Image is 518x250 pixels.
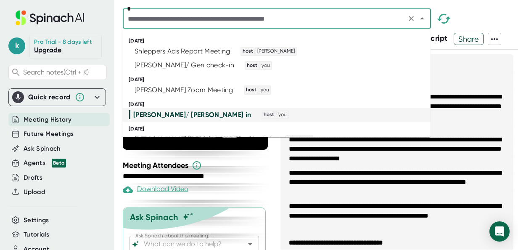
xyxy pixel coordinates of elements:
[135,61,234,69] div: [PERSON_NAME]/ Gen check-in
[24,173,42,183] button: Drafts
[489,221,510,242] div: Open Intercom Messenger
[24,115,71,125] button: Meeting History
[24,215,49,225] button: Settings
[135,47,230,56] div: Shleppers Ads Report Meeting
[454,33,484,45] button: Share
[241,48,254,55] span: host
[23,68,89,76] span: Search notes (Ctrl + K)
[24,158,66,168] div: Agents
[123,160,270,170] div: Meeting Attendees
[135,135,275,144] div: [PERSON_NAME]/[PERSON_NAME] - Check in
[256,48,296,55] span: [PERSON_NAME]
[129,77,431,83] div: [DATE]
[286,136,299,143] span: host
[24,144,61,154] button: Ask Spinach
[244,238,256,250] button: Open
[24,230,49,239] button: Tutorials
[34,38,92,46] div: Pro Trial - 8 days left
[454,32,483,46] span: Share
[34,46,61,54] a: Upgrade
[24,187,45,197] button: Upload
[245,86,258,94] span: host
[12,89,102,106] div: Quick record
[129,126,431,132] div: [DATE]
[405,13,417,24] button: Clear
[24,129,74,139] button: Future Meetings
[301,136,312,143] span: you
[260,62,271,69] span: you
[133,111,251,119] div: [PERSON_NAME]/ [PERSON_NAME] in
[24,158,66,168] button: Agents Beta
[135,86,233,94] div: [PERSON_NAME] Zoom Meeting
[129,101,431,108] div: [DATE]
[416,13,428,24] button: Close
[259,86,270,94] span: you
[246,62,259,69] span: host
[28,93,71,101] div: Quick record
[142,238,232,250] input: What can we do to help?
[52,159,66,168] div: Beta
[277,111,288,119] span: you
[262,111,275,119] span: host
[8,37,25,54] span: k
[130,212,178,222] div: Ask Spinach
[123,185,188,195] div: Paid feature
[129,38,431,44] div: [DATE]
